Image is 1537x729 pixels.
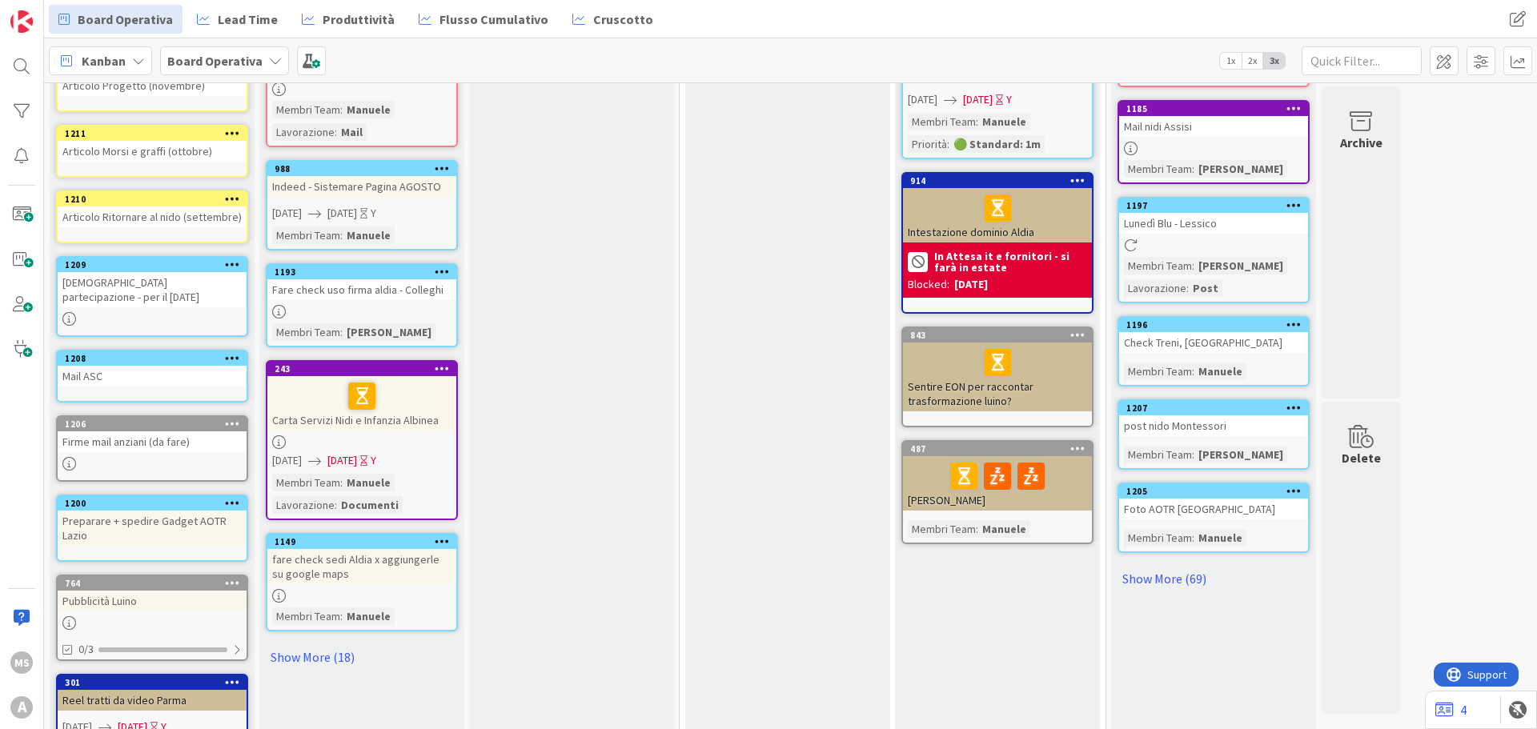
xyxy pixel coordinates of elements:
span: : [340,474,343,491]
div: Membri Team [1124,529,1192,547]
div: 1193 [267,265,456,279]
span: Cruscotto [593,10,653,29]
a: Board Operativa [49,5,183,34]
div: 1197Lunedì Blu - Lessico [1119,198,1308,234]
span: Support [34,2,73,22]
div: 1196 [1119,318,1308,332]
div: 1210 [58,192,247,206]
a: 4 [1435,700,1467,719]
div: Membri Team [1124,257,1192,274]
div: 1207post nido Montessori [1119,401,1308,436]
div: Fare check uso firma aldia - Colleghi [267,279,456,300]
div: 1207 [1126,403,1308,414]
div: Articolo Ritornare al nido (settembre) [58,206,247,227]
span: Flusso Cumulativo [439,10,548,29]
a: Produttività [292,5,404,34]
div: 1200 [58,496,247,511]
span: : [340,323,343,341]
div: Membri Team [272,226,340,244]
div: post nido Montessori [1119,415,1308,436]
div: Lunedì Blu - Lessico [1119,213,1308,234]
div: 914 [910,175,1092,186]
div: 988 [275,163,456,174]
div: [PERSON_NAME] [1194,257,1287,274]
span: [DATE] [327,205,357,222]
div: Blocked: [908,276,949,293]
div: Documenti [337,496,403,514]
span: 1x [1220,53,1242,69]
span: Produttività [323,10,395,29]
div: 843Sentire EON per raccontar trasformazione luino? [903,328,1092,411]
div: Lavorazione [272,496,335,514]
div: 1200 [65,498,247,509]
div: Manuele [978,113,1030,130]
div: 1205 [1119,484,1308,499]
div: Membri Team [1124,446,1192,463]
div: Manuele [343,474,395,491]
div: MS [10,651,33,674]
div: 487 [903,442,1092,456]
span: [DATE] [327,452,357,469]
span: [DATE] [908,91,937,108]
div: Pubblicità Luino [58,591,247,611]
div: 988 [267,162,456,176]
div: 243 [267,362,456,376]
span: : [1192,529,1194,547]
div: 1211 [65,128,247,139]
span: Board Operativa [78,10,173,29]
span: : [976,520,978,538]
div: 487 [910,443,1092,455]
div: 1185Mail nidi Assisi [1119,102,1308,137]
span: 0/3 [78,641,94,658]
div: Archive [1340,133,1382,152]
span: 2x [1242,53,1263,69]
div: Post [1189,279,1222,297]
div: Manuele [343,226,395,244]
div: Lavorazione [272,123,335,141]
div: 1206 [58,417,247,431]
div: 764 [65,578,247,589]
div: Membri Team [272,607,340,625]
div: 1185 [1119,102,1308,116]
span: : [340,101,343,118]
div: Manuele [343,101,395,118]
div: Firme mail anziani (da fare) [58,431,247,452]
div: Membri Team [1124,160,1192,178]
span: : [335,123,337,141]
div: Y [371,452,376,469]
div: 1196 [1126,319,1308,330]
div: 301 [65,677,247,688]
span: : [1192,446,1194,463]
a: Cruscotto [563,5,663,34]
div: 301Reel tratti da video Parma [58,675,247,711]
div: Y [1006,91,1012,108]
span: 3x [1263,53,1285,69]
span: : [1192,362,1194,380]
div: A [10,696,33,719]
div: 1197 [1126,200,1308,211]
span: Lead Time [218,10,278,29]
b: Board Operativa [167,53,263,69]
div: 1211 [58,126,247,141]
div: 1209[DEMOGRAPHIC_DATA] partecipazione - per il [DATE] [58,258,247,307]
div: Sentire EON per raccontar trasformazione luino? [903,342,1092,411]
a: Flusso Cumulativo [409,5,558,34]
div: 1185 [1126,103,1308,114]
div: Articolo Progetto (novembre) [58,75,247,96]
div: 764 [58,576,247,591]
div: 301 [58,675,247,690]
span: Kanban [82,51,126,70]
div: [DATE] [954,276,988,293]
div: Reel tratti da video Parma [58,690,247,711]
input: Quick Filter... [1302,46,1422,75]
div: 1208Mail ASC [58,351,247,387]
span: : [1192,257,1194,274]
div: 1205 [1126,486,1308,497]
div: Preparare + spedire Gadget AOTR Lazio [58,511,247,546]
div: 1211Articolo Morsi e graffi (ottobre) [58,126,247,162]
span: : [947,135,949,153]
div: Mail [337,123,367,141]
span: [DATE] [272,205,302,222]
span: : [1192,160,1194,178]
div: Check Treni, [GEOGRAPHIC_DATA] [1119,332,1308,353]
